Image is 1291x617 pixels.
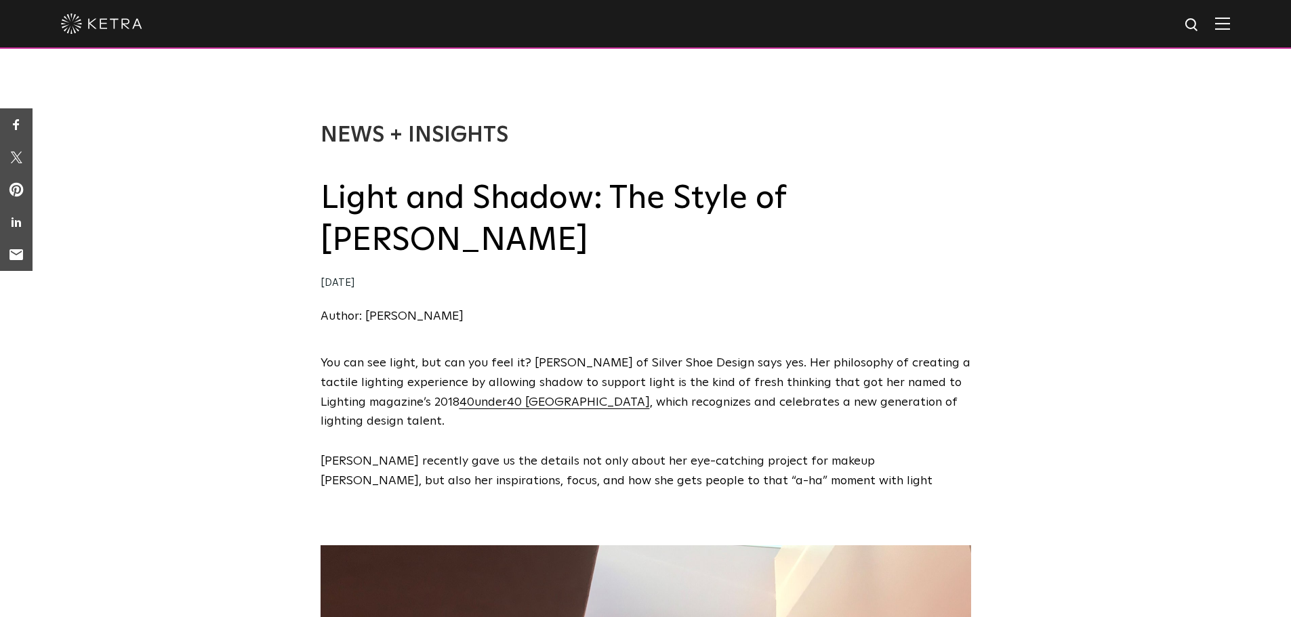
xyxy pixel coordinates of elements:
[321,177,971,262] h2: Light and Shadow: The Style of [PERSON_NAME]
[321,274,971,293] div: [DATE]
[321,125,508,146] a: News + Insights
[459,396,650,408] a: 40under40 [GEOGRAPHIC_DATA]
[1215,17,1230,30] img: Hamburger%20Nav.svg
[321,310,464,322] a: Author: [PERSON_NAME]
[321,452,971,491] p: [PERSON_NAME] recently gave us the details not only about her eye-catching project for makeup [PE...
[321,354,971,431] p: You can see light, but can you feel it? [PERSON_NAME] of Silver Shoe Design says yes. Her philoso...
[1184,17,1201,34] img: search icon
[61,14,142,34] img: ketra-logo-2019-white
